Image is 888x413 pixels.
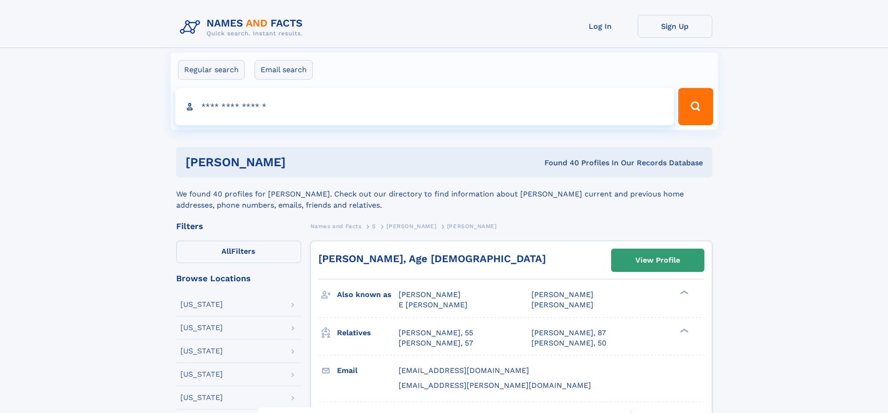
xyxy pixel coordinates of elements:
[337,287,399,303] h3: Also known as
[337,363,399,379] h3: Email
[531,290,593,299] span: [PERSON_NAME]
[399,381,591,390] span: [EMAIL_ADDRESS][PERSON_NAME][DOMAIN_NAME]
[678,290,689,296] div: ❯
[399,338,473,348] a: [PERSON_NAME], 57
[178,60,245,80] label: Regular search
[180,371,223,378] div: [US_STATE]
[176,241,301,263] label: Filters
[638,15,712,38] a: Sign Up
[635,250,680,271] div: View Profile
[531,328,606,338] a: [PERSON_NAME], 87
[180,301,223,308] div: [US_STATE]
[176,274,301,283] div: Browse Locations
[399,328,473,338] a: [PERSON_NAME], 55
[531,300,593,309] span: [PERSON_NAME]
[386,223,436,230] span: [PERSON_NAME]
[678,327,689,333] div: ❯
[399,366,529,375] span: [EMAIL_ADDRESS][DOMAIN_NAME]
[175,88,675,125] input: search input
[386,220,436,232] a: [PERSON_NAME]
[176,222,301,230] div: Filters
[180,347,223,355] div: [US_STATE]
[447,223,497,230] span: [PERSON_NAME]
[255,60,313,80] label: Email search
[318,253,546,264] a: [PERSON_NAME], Age [DEMOGRAPHIC_DATA]
[372,223,376,230] span: S
[310,220,362,232] a: Names and Facts
[399,300,468,309] span: E [PERSON_NAME]
[415,158,703,168] div: Found 40 Profiles In Our Records Database
[563,15,638,38] a: Log In
[186,156,415,168] h1: [PERSON_NAME]
[176,15,310,40] img: Logo Names and Facts
[678,88,713,125] button: Search Button
[399,290,461,299] span: [PERSON_NAME]
[180,394,223,401] div: [US_STATE]
[372,220,376,232] a: S
[337,325,399,341] h3: Relatives
[221,247,231,256] span: All
[531,338,606,348] a: [PERSON_NAME], 50
[176,177,712,211] div: We found 40 profiles for [PERSON_NAME]. Check out our directory to find information about [PERSON...
[180,324,223,332] div: [US_STATE]
[612,249,704,271] a: View Profile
